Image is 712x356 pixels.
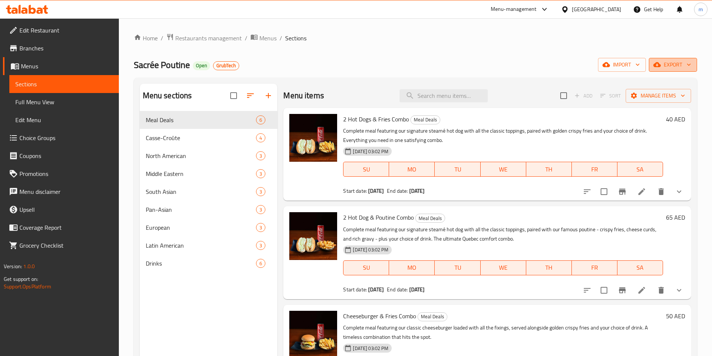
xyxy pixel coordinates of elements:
[19,187,113,196] span: Menu disclaimer
[604,60,640,69] span: import
[140,201,278,219] div: Pan-Asian3
[143,90,192,101] h2: Menu sections
[289,114,337,162] img: 2 Hot Dogs & Fries Combo
[666,114,685,124] h6: 40 AED
[572,5,621,13] div: [GEOGRAPHIC_DATA]
[481,260,526,275] button: WE
[652,281,670,299] button: delete
[368,186,384,196] b: [DATE]
[241,87,259,105] span: Sort sections
[19,26,113,35] span: Edit Restaurant
[675,187,684,196] svg: Show Choices
[23,261,35,271] span: 1.0.0
[387,186,408,196] span: End date:
[3,236,119,254] a: Grocery Checklist
[256,151,265,160] div: items
[343,323,663,342] p: Complete meal featuring our classic cheeseburger loaded with all the fixings, served alongside go...
[350,246,391,253] span: [DATE] 03:02 PM
[245,34,247,43] li: /
[9,75,119,93] a: Sections
[617,260,663,275] button: SA
[484,262,523,273] span: WE
[256,260,265,267] span: 6
[435,260,480,275] button: TU
[140,108,278,275] nav: Menu sections
[529,164,569,175] span: TH
[575,164,614,175] span: FR
[596,282,612,298] span: Select to update
[146,223,256,232] span: European
[140,147,278,165] div: North American3
[134,33,697,43] nav: breadcrumb
[3,21,119,39] a: Edit Restaurant
[620,262,660,273] span: SA
[161,34,163,43] li: /
[256,170,265,177] span: 3
[256,259,265,268] div: items
[346,164,386,175] span: SU
[578,183,596,201] button: sort-choices
[19,223,113,232] span: Coverage Report
[435,162,480,177] button: TU
[346,262,386,273] span: SU
[15,97,113,106] span: Full Menu View
[387,285,408,294] span: End date:
[556,88,571,103] span: Select section
[140,254,278,272] div: Drinks6
[418,312,447,321] span: Meal Deals
[666,311,685,321] h6: 50 AED
[4,261,22,271] span: Version:
[256,169,265,178] div: items
[19,169,113,178] span: Promotions
[481,162,526,177] button: WE
[343,186,367,196] span: Start date:
[134,34,158,43] a: Home
[134,56,190,73] span: Sacrée Poutine
[256,152,265,160] span: 3
[637,286,646,295] a: Edit menu item
[417,312,447,321] div: Meal Deals
[491,5,537,14] div: Menu-management
[256,188,265,195] span: 3
[343,126,663,145] p: Complete meal featuring our signature steamé hot dog with all the classic toppings, paired with g...
[289,212,337,260] img: 2 Hot Dog & Poutine Combo
[343,225,663,244] p: Complete meal featuring our signature steamé hot dog with all the classic toppings, paired with o...
[416,214,445,223] span: Meal Deals
[256,205,265,214] div: items
[595,90,626,102] span: Select section first
[256,134,265,142] span: 4
[400,89,488,102] input: search
[283,90,324,101] h2: Menu items
[9,93,119,111] a: Full Menu View
[649,58,697,72] button: export
[409,186,425,196] b: [DATE]
[438,262,477,273] span: TU
[19,133,113,142] span: Choice Groups
[19,241,113,250] span: Grocery Checklist
[343,310,416,322] span: Cheeseburger & Fries Combo
[3,219,119,236] a: Coverage Report
[3,39,119,57] a: Branches
[343,260,389,275] button: SU
[256,117,265,124] span: 6
[256,242,265,249] span: 3
[146,169,256,178] span: Middle Eastern
[4,274,38,284] span: Get support on:
[3,57,119,75] a: Menus
[140,236,278,254] div: Latin American3
[613,281,631,299] button: Branch-specific-item
[3,147,119,165] a: Coupons
[409,285,425,294] b: [DATE]
[256,224,265,231] span: 3
[675,286,684,295] svg: Show Choices
[655,60,691,69] span: export
[146,259,256,268] span: Drinks
[620,164,660,175] span: SA
[256,223,265,232] div: items
[259,34,277,43] span: Menus
[21,62,113,71] span: Menus
[19,151,113,160] span: Coupons
[146,241,256,250] span: Latin American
